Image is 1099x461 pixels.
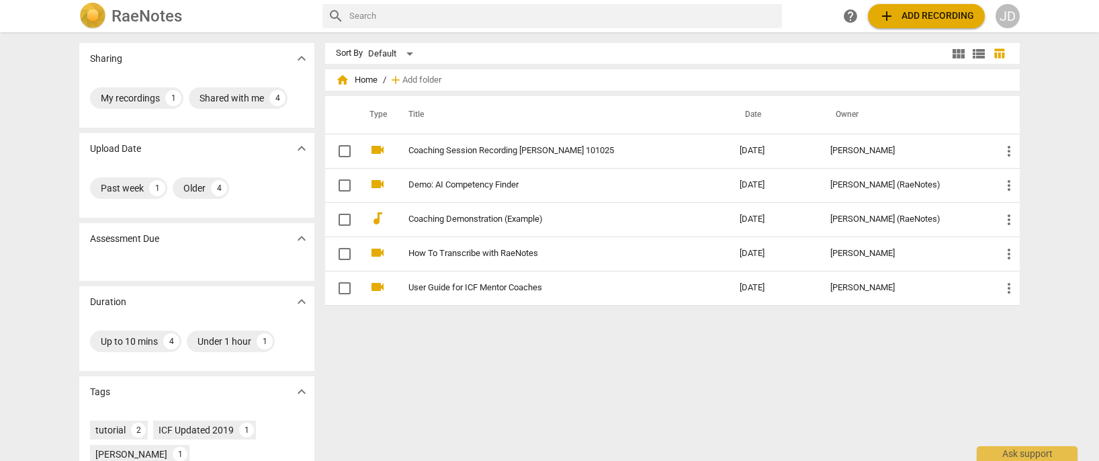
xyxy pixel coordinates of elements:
[294,230,310,247] span: expand_more
[90,142,141,156] p: Upload Date
[729,96,820,134] th: Date
[1001,246,1017,262] span: more_vert
[79,3,312,30] a: LogoRaeNotes
[90,385,110,399] p: Tags
[402,75,441,85] span: Add folder
[211,180,227,196] div: 4
[163,333,179,349] div: 4
[183,181,206,195] div: Older
[996,4,1020,28] button: JD
[292,382,312,402] button: Show more
[408,283,691,293] a: User Guide for ICF Mentor Coaches
[159,423,234,437] div: ICF Updated 2019
[257,333,273,349] div: 1
[729,134,820,168] td: [DATE]
[131,423,146,437] div: 2
[729,168,820,202] td: [DATE]
[101,91,160,105] div: My recordings
[408,249,691,259] a: How To Transcribe with RaeNotes
[101,335,158,348] div: Up to 10 mins
[95,423,126,437] div: tutorial
[729,202,820,237] td: [DATE]
[336,48,363,58] div: Sort By
[336,73,349,87] span: home
[197,335,251,348] div: Under 1 hour
[830,214,979,224] div: [PERSON_NAME] (RaeNotes)
[729,237,820,271] td: [DATE]
[830,249,979,259] div: [PERSON_NAME]
[993,47,1006,60] span: table_chart
[1001,280,1017,296] span: more_vert
[389,73,402,87] span: add
[842,8,859,24] span: help
[951,46,967,62] span: view_module
[408,146,691,156] a: Coaching Session Recording [PERSON_NAME] 101025
[269,90,285,106] div: 4
[369,210,386,226] span: audiotrack
[989,44,1009,64] button: Table view
[292,292,312,312] button: Show more
[868,4,985,28] button: Upload
[292,228,312,249] button: Show more
[359,96,392,134] th: Type
[336,73,378,87] span: Home
[95,448,167,461] div: [PERSON_NAME]
[949,44,969,64] button: Tile view
[830,146,979,156] div: [PERSON_NAME]
[977,446,1078,461] div: Ask support
[369,279,386,295] span: videocam
[830,283,979,293] div: [PERSON_NAME]
[292,48,312,69] button: Show more
[294,140,310,157] span: expand_more
[392,96,729,134] th: Title
[200,91,264,105] div: Shared with me
[149,180,165,196] div: 1
[349,5,777,27] input: Search
[292,138,312,159] button: Show more
[101,181,144,195] div: Past week
[1001,143,1017,159] span: more_vert
[294,50,310,67] span: expand_more
[294,294,310,310] span: expand_more
[79,3,106,30] img: Logo
[328,8,344,24] span: search
[368,43,418,65] div: Default
[369,176,386,192] span: videocam
[383,75,386,85] span: /
[90,232,159,246] p: Assessment Due
[408,214,691,224] a: Coaching Demonstration (Example)
[90,52,122,66] p: Sharing
[879,8,974,24] span: Add recording
[112,7,182,26] h2: RaeNotes
[408,180,691,190] a: Demo: AI Competency Finder
[830,180,979,190] div: [PERSON_NAME] (RaeNotes)
[971,46,987,62] span: view_list
[879,8,895,24] span: add
[369,142,386,158] span: videocam
[838,4,863,28] a: Help
[729,271,820,305] td: [DATE]
[294,384,310,400] span: expand_more
[969,44,989,64] button: List view
[90,295,126,309] p: Duration
[1001,177,1017,194] span: more_vert
[1001,212,1017,228] span: more_vert
[239,423,254,437] div: 1
[165,90,181,106] div: 1
[369,245,386,261] span: videocam
[820,96,990,134] th: Owner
